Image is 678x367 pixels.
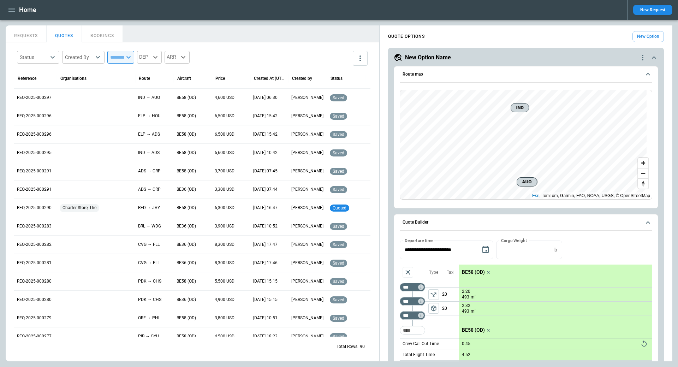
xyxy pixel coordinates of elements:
p: [PERSON_NAME] [291,187,323,193]
p: 09/16/2025 17:47 [253,242,278,248]
div: Organisations [60,76,87,81]
button: New Option Namequote-option-actions [394,53,658,62]
p: BE58 (OD) [462,269,485,275]
p: BRL → WDG [138,223,161,229]
p: 4,600 USD [215,95,234,101]
div: Status [20,54,48,61]
span: IND [514,104,526,111]
h6: Route map [403,72,423,77]
p: [PERSON_NAME] [291,315,323,321]
p: 09/16/2025 15:15 [253,297,278,303]
button: more [353,51,368,66]
span: Charter Store, The [60,199,99,217]
p: 09/22/2025 07:45 [253,168,278,174]
span: quoted [331,206,348,211]
span: saved [331,150,346,155]
p: PDK → CHS [138,278,161,284]
span: saved [331,297,346,302]
span: saved [331,261,346,266]
p: CVG → FLL [138,260,160,266]
p: 09/23/2025 06:30 [253,95,278,101]
button: REQUESTS [6,25,47,42]
p: 6,500 USD [215,131,234,137]
span: saved [331,279,346,284]
p: 8,300 USD [215,242,234,248]
div: Too short [400,297,425,306]
p: BE36 (OD) [177,242,196,248]
div: Aircraft [177,76,191,81]
p: [PERSON_NAME] [291,131,323,137]
p: PIB → GYH [138,333,159,339]
p: [PERSON_NAME] [291,150,323,156]
p: Total Flight Time [403,352,435,358]
p: Type [429,270,438,276]
p: REQ-2025-000296 [17,131,52,137]
p: REQ-2025-000280 [17,297,52,303]
p: 3,900 USD [215,223,234,229]
span: Aircraft selection [403,267,413,278]
button: Reset bearing to north [638,178,648,189]
button: Quote Builder [400,214,652,231]
h5: New Option Name [405,54,451,61]
p: REQ-2025-000291 [17,168,52,174]
p: PDK → CHS [138,297,161,303]
p: BE58 (OD) [177,113,196,119]
p: REQ-2025-000282 [17,242,52,248]
p: 2:20 [462,289,470,294]
p: CVG → FLL [138,242,160,248]
p: 4,900 USD [215,297,234,303]
p: BE36 (OD) [177,297,196,303]
span: saved [331,114,346,119]
p: BE58 (OD) [177,95,196,101]
button: Zoom out [638,168,648,178]
label: Departure time [405,237,434,243]
span: Type of sector [428,303,439,314]
p: 09/22/2025 10:42 [253,150,278,156]
button: BOOKINGS [82,25,123,42]
p: BE58 (OD) [177,205,196,211]
p: Crew Call Out Time [403,341,439,347]
p: BE36 (OD) [177,187,196,193]
p: [PERSON_NAME] [291,297,323,303]
a: Esri [532,193,540,198]
span: Type of sector [428,289,439,300]
span: saved [331,95,346,100]
p: ELP → HOU [138,113,161,119]
p: 90 [360,344,365,350]
h1: Home [19,6,36,14]
p: REQ-2025-000290 [17,205,52,211]
p: 3,800 USD [215,315,234,321]
div: Too short [400,326,425,335]
p: 4,500 USD [215,333,234,339]
p: 09/22/2025 15:42 [253,131,278,137]
p: 3,700 USD [215,168,234,174]
p: BE58 (OD) [177,315,196,321]
button: Zoom in [638,158,648,168]
p: mi [471,308,476,314]
p: 6,600 USD [215,150,234,156]
p: REQ-2025-000280 [17,278,52,284]
div: quote-option-actions [638,53,647,62]
div: Price [215,76,225,81]
p: 6,300 USD [215,205,234,211]
div: Created At (UTC-05:00) [254,76,287,81]
p: 09/12/2025 18:23 [253,333,278,339]
p: BE36 (OD) [177,223,196,229]
div: Reference [18,76,36,81]
p: Total Rows: [337,344,358,350]
p: 09/17/2025 10:52 [253,223,278,229]
span: package_2 [430,305,437,312]
p: 09/16/2025 10:51 [253,315,278,321]
p: 8,300 USD [215,260,234,266]
p: 09/16/2025 17:46 [253,260,278,266]
p: ELP → ADS [138,131,160,137]
div: ARR [165,51,190,64]
p: [PERSON_NAME] [291,278,323,284]
p: 4:52 [462,352,470,357]
p: BE58 (OD) [177,131,196,137]
h4: QUOTE OPTIONS [388,35,425,38]
p: BE58 (OD) [177,278,196,284]
p: [PERSON_NAME] [291,113,323,119]
p: BE36 (OD) [177,260,196,266]
span: saved [331,132,346,137]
